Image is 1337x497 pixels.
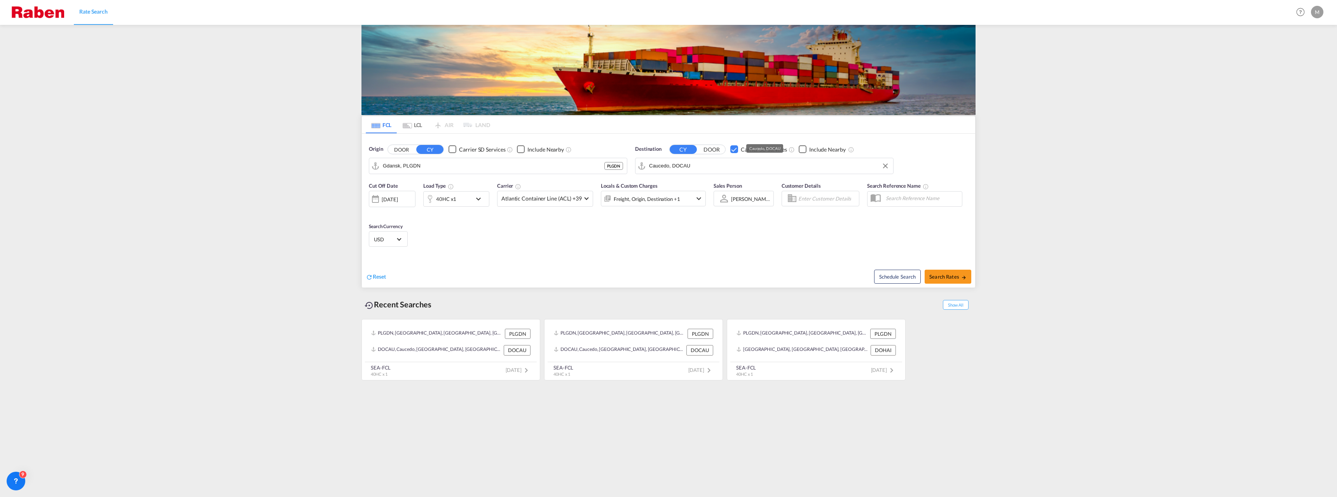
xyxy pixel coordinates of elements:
button: Note: By default Schedule search will only considerorigin ports, destination ports and cut off da... [874,270,921,284]
span: Search Currency [369,223,403,229]
div: DOCAU [686,345,713,355]
md-icon: Unchecked: Search for CY (Container Yard) services for all selected carriers.Checked : Search for... [789,146,795,153]
md-datepicker: Select [369,206,375,217]
md-tab-item: FCL [366,116,397,133]
div: SEA-FCL [553,364,573,371]
span: Sales Person [714,183,742,189]
div: DOCAU, Caucedo, Dominican Republic, Caribbean, Americas [554,345,684,355]
div: Include Nearby [809,146,846,153]
span: Destination [635,145,662,153]
span: [DATE] [871,367,896,373]
md-icon: icon-information-outline [448,183,454,190]
span: Origin [369,145,383,153]
input: Enter Customer Details [798,193,857,204]
button: DOOR [698,145,725,154]
div: M [1311,6,1323,18]
span: Help [1294,5,1307,19]
md-icon: icon-chevron-right [522,366,531,375]
recent-search-card: PLGDN, [GEOGRAPHIC_DATA], [GEOGRAPHIC_DATA], [GEOGRAPHIC_DATA] , [GEOGRAPHIC_DATA] PLGDN[GEOGRAPH... [727,319,906,380]
md-icon: icon-chevron-down [474,194,487,204]
div: DOCAU [504,345,531,355]
div: PLGDN [688,329,713,339]
span: USD [374,236,396,243]
md-tab-item: LCL [397,116,428,133]
recent-search-card: PLGDN, [GEOGRAPHIC_DATA], [GEOGRAPHIC_DATA], [GEOGRAPHIC_DATA] , [GEOGRAPHIC_DATA] PLGDNDOCAU, Ca... [544,319,723,380]
span: 40HC x 1 [553,371,570,377]
div: SEA-FCL [371,364,391,371]
button: Clear Input [880,160,891,172]
md-checkbox: Checkbox No Ink [517,145,564,153]
md-input-container: Gdansk, PLGDN [369,158,627,174]
div: PLGDN [870,329,896,339]
span: Locals & Custom Charges [601,183,658,189]
div: Recent Searches [361,296,435,313]
md-icon: Unchecked: Ignores neighbouring ports when fetching rates.Checked : Includes neighbouring ports w... [566,146,572,153]
div: PLGDN [505,329,531,339]
md-icon: Unchecked: Ignores neighbouring ports when fetching rates.Checked : Includes neighbouring ports w... [848,146,854,153]
div: [DATE] [369,191,415,207]
img: 56a1822070ee11ef8af4bf29ef0a0da2.png [12,3,64,21]
button: CY [416,145,443,154]
md-icon: icon-refresh [366,274,373,281]
span: 40HC x 1 [736,371,753,377]
span: Carrier [497,183,521,189]
span: Rate Search [79,8,108,15]
img: LCL+%26+FCL+BACKGROUND.png [361,25,976,115]
div: 40HC x1icon-chevron-down [423,191,489,207]
md-input-container: Caucedo, DOCAU [635,158,893,174]
div: Freight Origin Destination Factory Stuffingicon-chevron-down [601,191,706,206]
md-icon: icon-chevron-down [694,194,703,203]
md-checkbox: Checkbox No Ink [449,145,505,153]
span: Show All [943,300,969,310]
button: CY [670,145,697,154]
span: [DATE] [506,367,531,373]
div: 40HC x1 [436,194,456,204]
div: DOHAI [871,345,896,355]
input: Search by Port [383,160,604,172]
div: Freight Origin Destination Factory Stuffing [614,194,680,204]
span: Search Rates [929,274,967,280]
span: Search Reference Name [867,183,929,189]
div: Carrier SD Services [459,146,505,153]
button: DOOR [388,145,415,154]
md-icon: Your search will be saved by the below given name [923,183,929,190]
div: Help [1294,5,1311,19]
div: PLGDN, Gdansk, Poland, Eastern Europe , Europe [737,329,868,339]
span: Load Type [423,183,454,189]
div: icon-refreshReset [366,273,386,281]
div: [PERSON_NAME] ([GEOGRAPHIC_DATA]) [731,196,826,202]
input: Search by Port [649,160,889,172]
button: Search Ratesicon-arrow-right [925,270,971,284]
md-checkbox: Checkbox No Ink [730,145,787,153]
div: DOCAU, Caucedo, Dominican Republic, Caribbean, Americas [371,345,502,355]
span: [DATE] [688,367,714,373]
div: PLGDN, Gdansk, Poland, Eastern Europe , Europe [554,329,686,339]
div: Carrier SD Services [741,146,787,153]
div: [DATE] [382,196,398,203]
md-select: Select Currency: $ USDUnited States Dollar [373,234,403,245]
md-icon: icon-arrow-right [961,275,967,280]
md-icon: icon-backup-restore [365,301,374,310]
md-icon: icon-chevron-right [887,366,896,375]
div: DOHAI, Rio Haina, Dominican Republic, Caribbean, Americas [737,345,869,355]
span: Atlantic Container Line (ACL) +39 [501,195,582,202]
md-pagination-wrapper: Use the left and right arrow keys to navigate between tabs [366,116,490,133]
span: 40HC x 1 [371,371,387,377]
md-select: Sales Person: Maciej Prokopowicz (poland) [730,193,771,204]
md-icon: Unchecked: Search for CY (Container Yard) services for all selected carriers.Checked : Search for... [507,146,513,153]
div: Include Nearby [527,146,564,153]
div: SEA-FCL [736,364,756,371]
span: Cut Off Date [369,183,398,189]
input: Search Reference Name [882,192,962,204]
recent-search-card: PLGDN, [GEOGRAPHIC_DATA], [GEOGRAPHIC_DATA], [GEOGRAPHIC_DATA] , [GEOGRAPHIC_DATA] PLGDNDOCAU, Ca... [361,319,540,380]
md-icon: icon-chevron-right [704,366,714,375]
span: Reset [373,273,386,280]
span: Customer Details [782,183,821,189]
div: PLGDN, Gdansk, Poland, Eastern Europe , Europe [371,329,503,339]
md-checkbox: Checkbox No Ink [799,145,846,153]
div: Origin DOOR CY Checkbox No InkUnchecked: Search for CY (Container Yard) services for all selected... [362,134,975,288]
div: PLGDN [604,162,623,170]
div: Caucedo, DOCAU [749,144,780,153]
md-icon: The selected Trucker/Carrierwill be displayed in the rate results If the rates are from another f... [515,183,521,190]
